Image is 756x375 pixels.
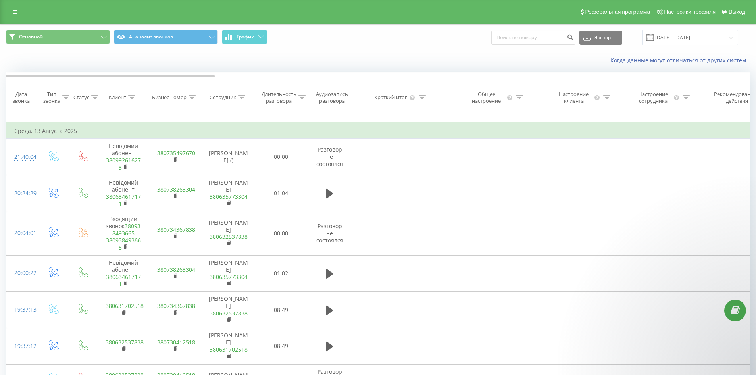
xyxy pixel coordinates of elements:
iframe: Intercom live chat [729,330,748,349]
div: Сотрудник [210,94,236,101]
a: 380730412518 [157,338,195,346]
button: График [222,30,267,44]
td: [PERSON_NAME] [201,212,256,255]
a: 380938493665 [106,237,141,251]
a: 380938493665 [112,222,141,237]
span: Основной [19,34,43,40]
td: [PERSON_NAME] () [201,139,256,175]
div: 19:37:12 [14,338,30,354]
a: 380631702518 [210,346,248,353]
div: Клиент [109,94,126,101]
td: Невідомий абонент [98,175,149,212]
button: AI-анализ звонков [114,30,218,44]
a: 380635773304 [210,193,248,200]
a: 380734367838 [157,226,195,233]
a: Когда данные могут отличаться от других систем [610,56,750,64]
td: Входящий звонок [98,212,149,255]
span: Выход [729,9,745,15]
div: 19:37:13 [14,302,30,317]
div: Общее настроение [467,91,506,104]
span: Разговор не состоялся [316,146,343,167]
a: 380631702518 [106,302,144,310]
td: 08:49 [256,328,306,365]
button: Основной [6,30,110,44]
span: График [237,34,254,40]
a: 380992616273 [106,156,141,171]
td: Невідомий абонент [98,255,149,292]
span: Реферальная программа [585,9,650,15]
div: 20:00:22 [14,265,30,281]
a: 380635773304 [210,273,248,281]
div: Бизнес номер [152,94,187,101]
div: Настроение клиента [555,91,593,104]
div: Длительность разговора [262,91,296,104]
a: 380632537838 [210,310,248,317]
td: [PERSON_NAME] [201,292,256,328]
td: [PERSON_NAME] [201,255,256,292]
a: 380632537838 [106,338,144,346]
a: 380735497670 [157,149,195,157]
a: 380738263304 [157,186,195,193]
a: 380634617171 [106,273,141,288]
a: 380632537838 [210,233,248,240]
div: Настроение сотрудника [634,91,672,104]
div: 20:24:29 [14,186,30,201]
div: Тип звонка [43,91,60,104]
a: 380634617171 [106,193,141,208]
td: 00:00 [256,139,306,175]
td: 08:49 [256,292,306,328]
a: 380734367838 [157,302,195,310]
span: Разговор не состоялся [316,222,343,244]
div: Дата звонка [6,91,36,104]
input: Поиск по номеру [491,31,575,45]
td: Невідомий абонент [98,139,149,175]
button: Экспорт [579,31,622,45]
span: Настройки профиля [664,9,716,15]
td: 00:00 [256,212,306,255]
td: [PERSON_NAME] [201,328,256,365]
td: 01:02 [256,255,306,292]
div: Краткий итог [374,94,407,101]
td: 01:04 [256,175,306,212]
div: Аудиозапись разговора [313,91,351,104]
div: Статус [73,94,89,101]
div: 20:04:01 [14,225,30,241]
td: [PERSON_NAME] [201,175,256,212]
div: 21:40:04 [14,149,30,165]
a: 380738263304 [157,266,195,273]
